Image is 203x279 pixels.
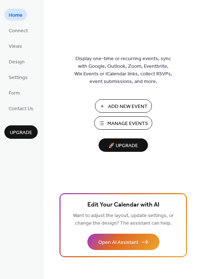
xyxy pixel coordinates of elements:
[108,103,148,111] span: Add New Event
[9,27,28,35] span: Connect
[4,9,27,21] a: Home
[9,12,22,19] span: Home
[4,55,29,67] a: Design
[4,125,38,139] button: Upgrade
[95,99,152,113] button: Add New Event
[4,71,32,83] a: Settings
[9,89,20,97] span: Form
[87,234,159,250] button: Open AI Assistant
[4,87,24,99] a: Form
[10,129,32,137] span: Upgrade
[9,58,25,66] span: Design
[9,43,22,50] span: Views
[73,211,174,228] span: Want to adjust the layout, update settings, or change the design? The assistant can help.
[99,138,148,152] button: 🚀 Upgrade
[9,105,33,113] span: Contact Us
[4,40,26,52] a: Views
[9,74,28,82] span: Settings
[103,141,144,151] span: 🚀 Upgrade
[4,102,38,114] a: Contact Us
[87,200,159,210] span: Edit Your Calendar with AI
[4,24,32,36] a: Connect
[94,116,152,130] button: Manage Events
[107,120,148,128] span: Manage Events
[74,55,172,86] span: Display one-time or recurring events, sync with Google, Outlook, Zoom, Eventbrite, Wix Events or ...
[98,239,138,246] span: Open AI Assistant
